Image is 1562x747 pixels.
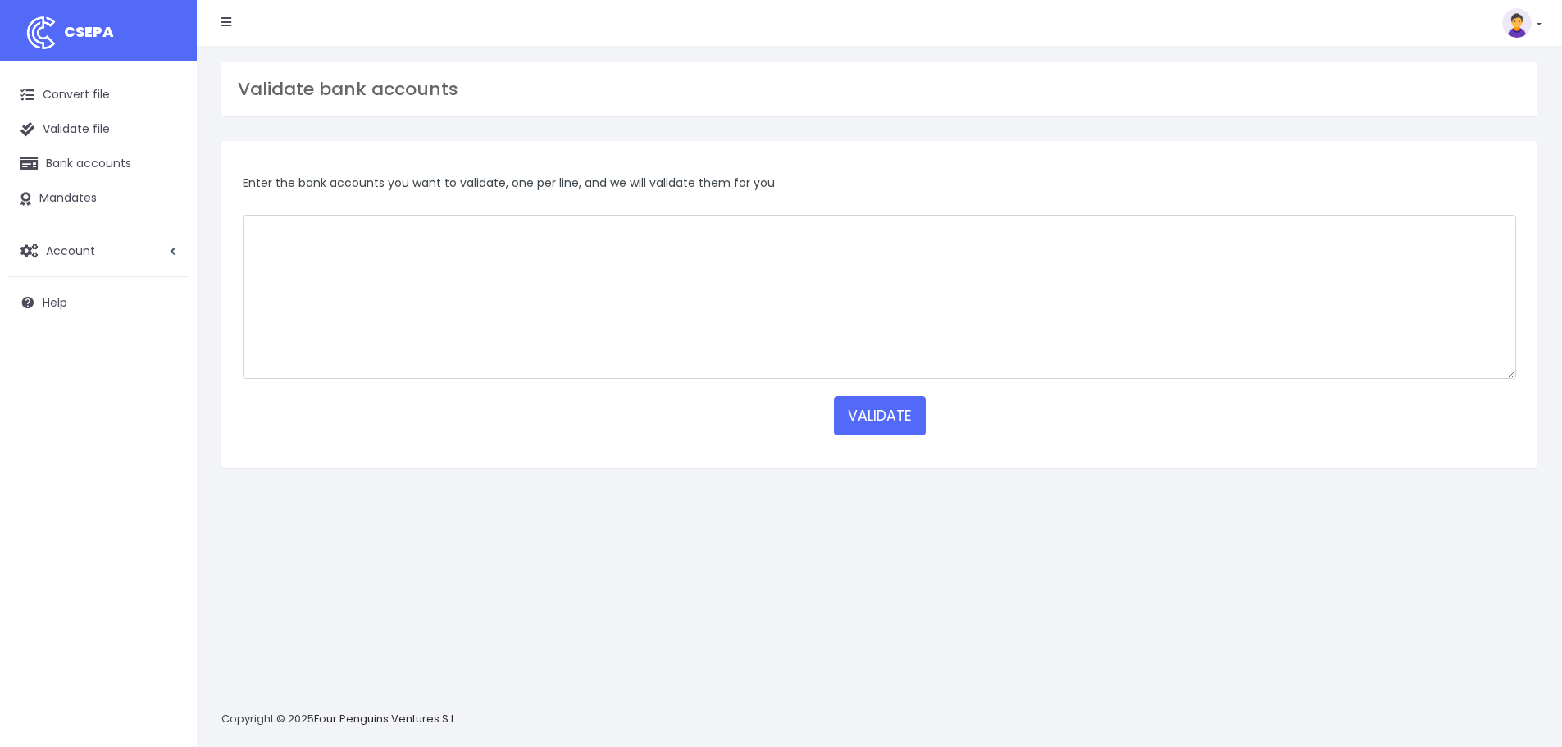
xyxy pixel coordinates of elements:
a: Bank accounts [8,147,189,181]
img: profile [1502,8,1532,38]
span: CSEPA [64,21,114,42]
span: Enter the bank accounts you want to validate, one per line, and we will validate them for you [243,175,775,191]
span: Help [43,294,67,310]
img: logo [20,12,61,53]
a: Mandates [8,181,189,216]
button: VALIDATE [834,396,926,435]
a: Convert file [8,78,189,112]
a: Help [8,285,189,320]
p: Copyright © 2025 . [221,711,460,728]
a: Account [8,234,189,268]
a: Four Penguins Ventures S.L. [314,711,458,727]
h3: Validate bank accounts [238,79,1521,100]
span: Account [46,242,95,258]
a: Validate file [8,112,189,147]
